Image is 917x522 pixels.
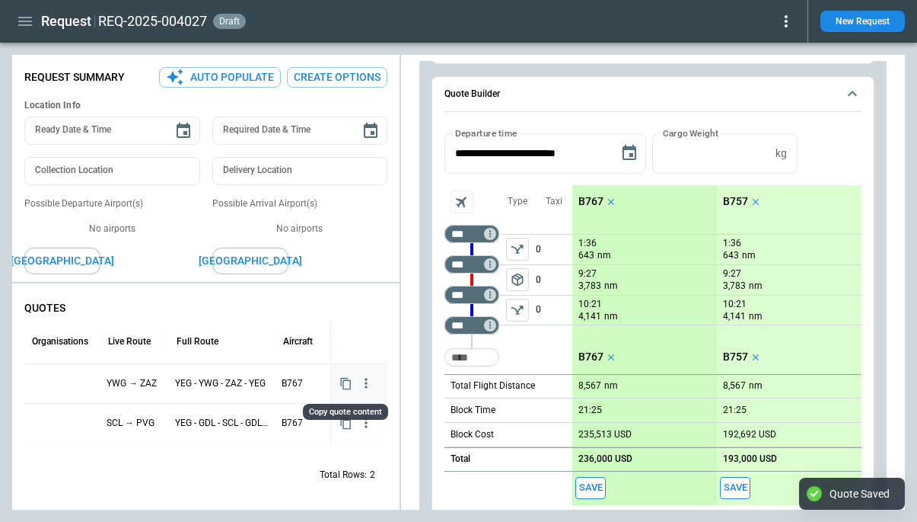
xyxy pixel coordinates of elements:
button: [GEOGRAPHIC_DATA] [212,248,288,274]
p: SCL → PVG [107,417,163,430]
p: 236,000 USD [578,453,632,465]
div: Too short [444,348,499,367]
button: Copy quote content [336,414,355,433]
p: 9:27 [578,268,597,280]
button: left aligned [506,238,529,261]
p: YEG - GDL - SCL - GDL - YVR - NRT - PVG - NRT - YEG [175,417,269,430]
label: Cargo Weight [663,126,718,139]
p: kg [775,147,787,160]
p: No airports [212,223,388,235]
p: B767 [282,377,330,390]
p: Total Flight Distance [451,379,535,392]
button: Create Options [287,67,387,88]
p: B757 [723,195,748,208]
button: Auto Populate [159,67,281,88]
p: nm [604,310,618,323]
p: 3,783 [578,280,601,293]
button: Quote Builder [444,77,861,112]
p: Block Time [451,404,495,417]
p: B767 [282,417,330,430]
p: nm [749,379,763,392]
p: 0 [536,296,572,325]
p: 10:21 [723,299,747,310]
button: left aligned [506,299,529,322]
span: draft [216,16,243,27]
div: Not found [444,316,499,335]
p: nm [749,310,763,323]
p: YEG - YWG - ZAZ - YEG [175,377,269,390]
h2: REQ-2025-004027 [98,12,207,30]
p: 1:36 [723,238,741,249]
p: 0 [536,235,572,264]
p: 0 [536,265,572,295]
span: Save this aircraft quote and copy details to clipboard [575,477,606,499]
p: 10:21 [578,299,602,310]
div: Quote Saved [829,487,890,501]
div: Copy quote content [303,404,388,420]
p: Possible Departure Airport(s) [24,197,200,210]
p: nm [597,249,611,262]
p: 4,141 [723,310,746,323]
p: YWG → ZAZ [107,377,163,390]
p: 192,692 USD [723,429,776,440]
p: Taxi [546,195,562,208]
div: Not found [444,286,499,304]
p: Possible Arrival Airport(s) [212,197,388,210]
button: Copy quote content [336,374,355,393]
p: nm [742,249,756,262]
p: 4,141 [578,310,601,323]
button: left aligned [506,268,529,291]
p: 643 [578,249,594,262]
span: package_2 [510,272,525,287]
button: [GEOGRAPHIC_DATA] [24,248,100,274]
button: New Request [820,11,905,32]
label: Departure time [455,126,517,139]
p: 3,783 [723,280,746,293]
div: Full Route [177,336,218,347]
button: Choose date [355,116,386,146]
p: B767 [578,351,603,363]
span: Type of sector [506,238,529,261]
p: nm [749,280,763,293]
div: Not found [444,255,499,274]
p: 9:27 [723,268,741,280]
div: Organisations [32,336,88,347]
p: nm [604,379,618,392]
p: QUOTES [24,302,387,315]
h6: Quote Builder [444,89,500,99]
button: Choose date, selected date is Oct 6, 2025 [614,138,645,168]
p: 1:36 [578,238,597,249]
p: B767 [578,195,603,208]
button: Save [575,477,606,499]
div: Live Route [108,336,151,347]
div: Not found [444,225,499,243]
p: 235,513 USD [578,429,632,440]
h1: Request [41,12,91,30]
div: Quote Builder [444,133,861,505]
div: Aircraft [283,336,313,347]
p: 21:25 [578,405,602,416]
span: Type of sector [506,299,529,322]
h6: Total [451,454,470,464]
p: Total Rows: [320,469,367,482]
h6: Location Info [24,100,387,111]
button: Choose date [168,116,199,146]
p: Block Cost [451,428,494,441]
button: Save [720,477,750,499]
div: scrollable content [572,185,861,505]
p: Request Summary [24,71,125,84]
span: Save this aircraft quote and copy details to clipboard [720,477,750,499]
span: Aircraft selection [451,191,473,213]
span: Type of sector [506,268,529,291]
p: B757 [723,351,748,363]
p: 193,000 USD [723,453,777,465]
p: 21:25 [723,405,747,416]
p: Type [508,195,527,208]
p: No airports [24,223,200,235]
p: 2 [370,469,375,482]
p: nm [604,280,618,293]
p: 8,567 [723,380,746,392]
p: 8,567 [578,380,601,392]
p: 643 [723,249,739,262]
